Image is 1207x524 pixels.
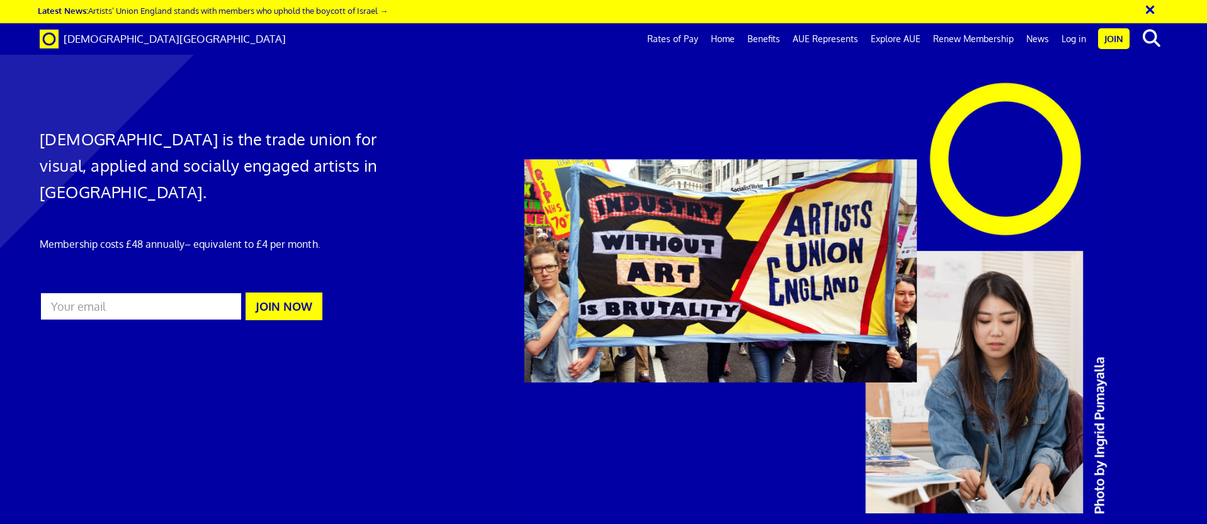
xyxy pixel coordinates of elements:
[1055,23,1092,55] a: Log in
[786,23,864,55] a: AUE Represents
[40,237,403,252] p: Membership costs £48 annually – equivalent to £4 per month.
[1020,23,1055,55] a: News
[705,23,741,55] a: Home
[40,126,403,205] h1: [DEMOGRAPHIC_DATA] is the trade union for visual, applied and socially engaged artists in [GEOGRA...
[927,23,1020,55] a: Renew Membership
[30,23,295,55] a: Brand [DEMOGRAPHIC_DATA][GEOGRAPHIC_DATA]
[1098,28,1130,49] a: Join
[38,5,388,16] a: Latest News:Artists’ Union England stands with members who uphold the boycott of Israel →
[40,292,242,321] input: Your email
[246,293,322,320] button: JOIN NOW
[864,23,927,55] a: Explore AUE
[38,5,88,16] strong: Latest News:
[741,23,786,55] a: Benefits
[64,32,286,45] span: [DEMOGRAPHIC_DATA][GEOGRAPHIC_DATA]
[1132,25,1170,52] button: search
[641,23,705,55] a: Rates of Pay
